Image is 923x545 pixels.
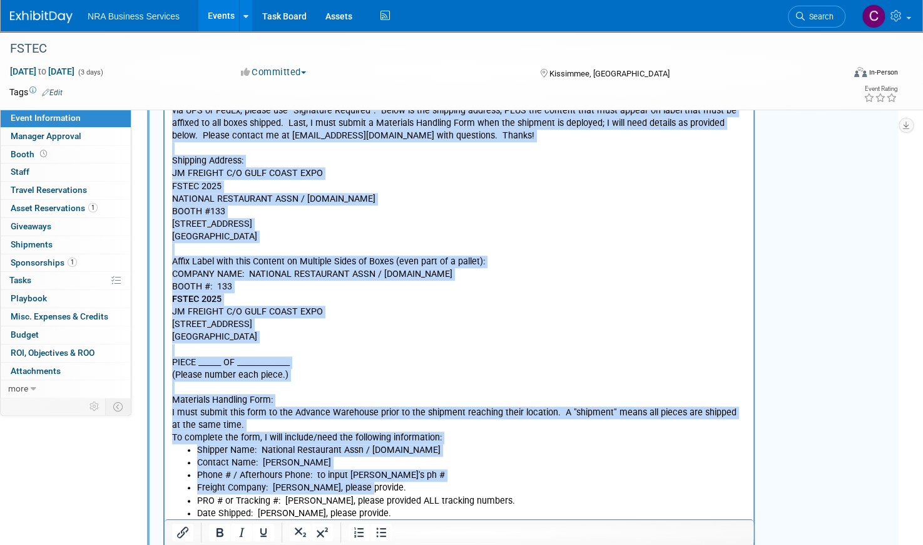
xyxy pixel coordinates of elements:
[1,290,131,308] a: Playbook
[237,66,311,79] button: Committed
[1,363,131,380] a: Attachments
[788,6,845,28] a: Search
[84,398,106,415] td: Personalize Event Tab Strip
[11,257,77,267] span: Sponsorships
[11,185,87,195] span: Travel Reservations
[862,4,885,28] img: Cynthia McIntosh
[6,38,822,60] div: FSTEC
[9,275,31,285] span: Tasks
[11,221,51,231] span: Giveaways
[42,88,63,97] a: Edit
[1,236,131,254] a: Shipments
[1,308,131,326] a: Misc. Expenses & Credits
[10,11,73,23] img: ExhibitDay
[11,167,29,177] span: Staff
[9,86,63,98] td: Tags
[1,218,131,236] a: Giveaways
[11,348,94,358] span: ROI, Objectives & ROO
[1,345,131,362] a: ROI, Objectives & ROO
[1,254,131,272] a: Sponsorships1
[1,326,131,344] a: Budget
[1,110,131,127] a: Event Information
[1,128,131,145] a: Manager Approval
[312,524,333,541] button: Superscript
[68,257,77,267] span: 1
[1,272,131,289] a: Tasks
[1,380,131,398] a: more
[88,11,180,21] span: NRA Business Services
[805,12,834,21] span: Search
[869,68,898,77] div: In-Person
[172,524,193,541] button: Insert/edit link
[253,524,274,541] button: Underline
[11,330,39,340] span: Budget
[349,524,370,541] button: Numbered list
[11,239,53,249] span: Shipments
[11,131,81,141] span: Manager Approval
[1,200,131,217] a: Asset Reservations1
[864,86,897,92] div: Event Rating
[1,182,131,199] a: Travel Reservations
[11,366,61,376] span: Attachments
[36,66,48,76] span: to
[11,203,98,213] span: Asset Reservations
[38,149,49,158] span: Booth not reserved yet
[1,163,131,181] a: Staff
[77,68,103,76] span: (3 days)
[370,524,392,541] button: Bullet list
[209,524,230,541] button: Bold
[231,524,252,541] button: Italic
[11,113,81,123] span: Event Information
[88,203,98,212] span: 1
[854,67,867,77] img: Format-Inperson.png
[11,293,47,303] span: Playbook
[11,149,49,159] span: Booth
[549,69,670,78] span: Kissimmee, [GEOGRAPHIC_DATA]
[290,524,311,541] button: Subscript
[8,383,28,393] span: more
[9,66,75,77] span: [DATE] [DATE]
[106,398,131,415] td: Toggle Event Tabs
[11,311,108,321] span: Misc. Expenses & Credits
[765,65,898,84] div: Event Format
[1,146,131,163] a: Booth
